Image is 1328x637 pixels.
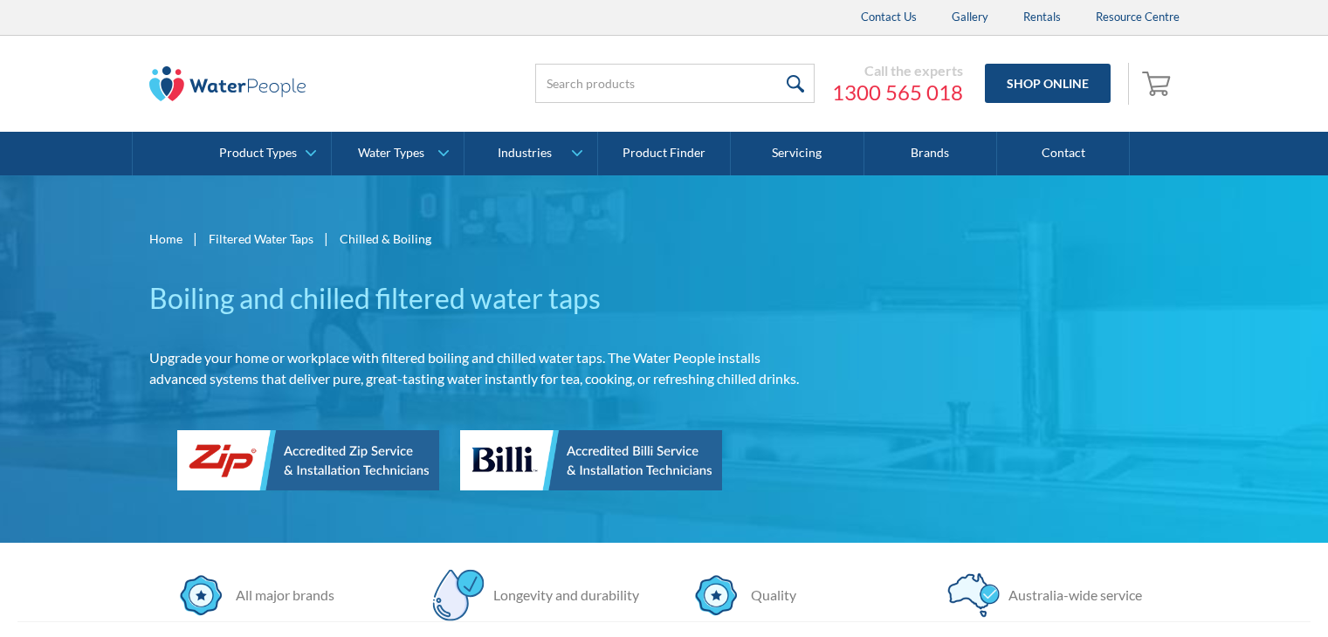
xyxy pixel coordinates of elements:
[1138,63,1180,105] a: Open cart
[498,146,552,161] div: Industries
[997,132,1130,175] a: Contact
[864,132,997,175] a: Brands
[358,146,424,161] div: Water Types
[340,229,431,248] div: Chilled & Boiling
[485,585,639,606] div: Longevity and durability
[985,64,1111,103] a: Shop Online
[227,585,334,606] div: All major brands
[464,132,596,175] a: Industries
[149,347,820,389] p: Upgrade your home or workplace with filtered boiling and chilled water taps. The Water People ins...
[199,132,331,175] a: Product Types
[742,585,796,606] div: Quality
[332,132,464,175] a: Water Types
[832,79,963,106] a: 1300 565 018
[1000,585,1142,606] div: Australia-wide service
[219,146,297,161] div: Product Types
[832,62,963,79] div: Call the experts
[535,64,815,103] input: Search products
[209,229,313,248] a: Filtered Water Taps
[322,228,331,249] div: |
[1142,69,1175,97] img: shopping cart
[1188,550,1328,637] iframe: podium webchat widget bubble
[149,229,182,248] a: Home
[598,132,731,175] a: Product Finder
[149,277,820,319] h1: Boiling and chilled filtered water taps
[191,228,200,249] div: |
[731,132,864,175] a: Servicing
[149,66,306,101] img: The Water People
